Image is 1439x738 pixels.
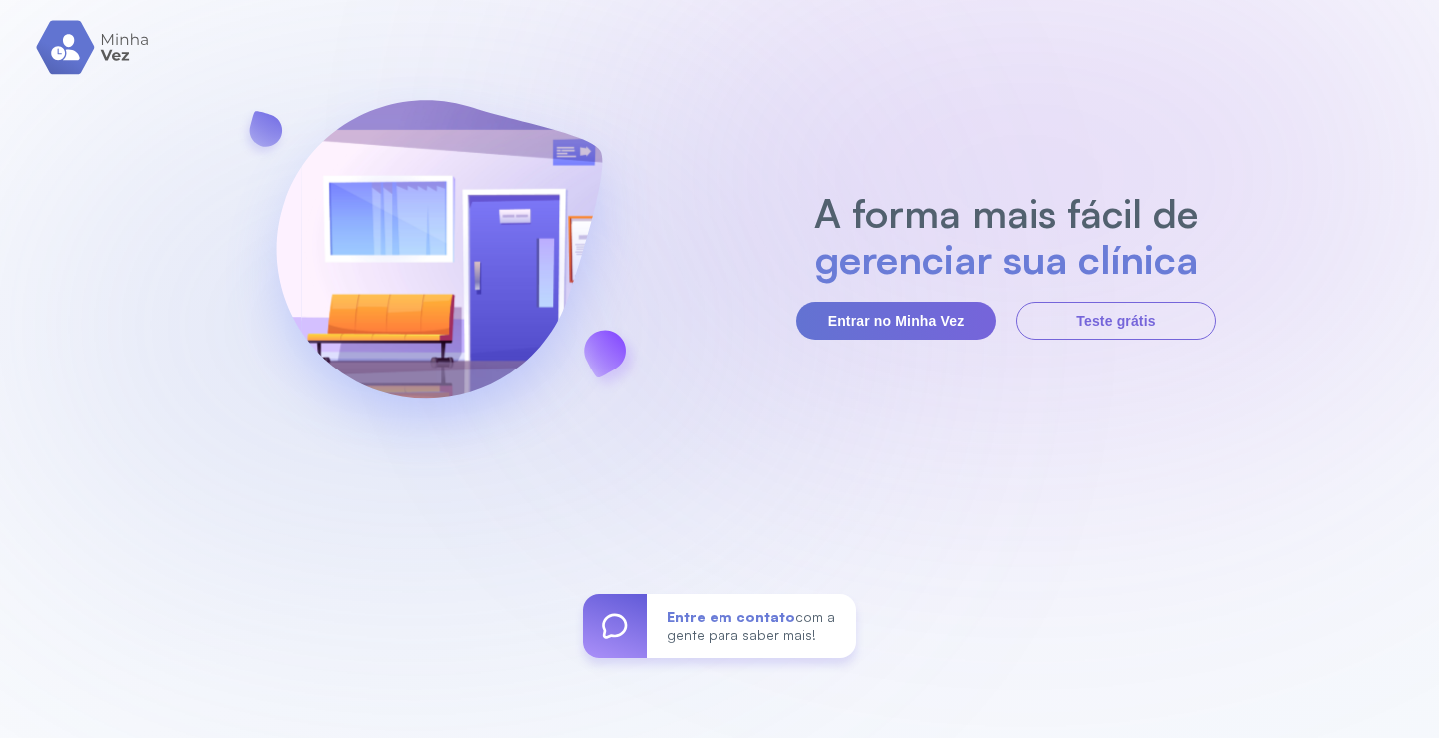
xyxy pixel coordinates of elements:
[804,190,1209,236] h2: A forma mais fácil de
[583,594,856,658] a: Entre em contatocom a gente para saber mais!
[1016,302,1216,340] button: Teste grátis
[667,608,795,625] span: Entre em contato
[796,302,996,340] button: Entrar no Minha Vez
[647,594,856,658] div: com a gente para saber mais!
[223,47,655,481] img: banner-login.svg
[804,236,1209,282] h2: gerenciar sua clínica
[36,20,151,75] img: logo.svg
